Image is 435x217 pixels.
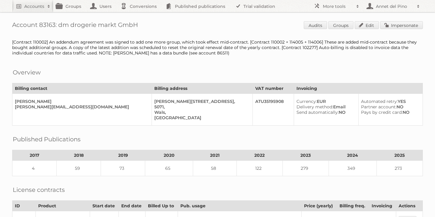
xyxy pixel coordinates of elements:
th: Price (yearly) [301,201,337,211]
div: NO [361,110,418,115]
span: Delivery method: [296,104,333,110]
th: 2021 [193,150,236,161]
th: VAT number [253,83,294,94]
th: 2022 [236,150,283,161]
td: 73 [101,161,145,176]
div: NO [361,104,418,110]
th: Product [36,201,90,211]
td: 279 [283,161,329,176]
td: 349 [329,161,376,176]
div: Wals, [154,110,248,115]
h2: Annet del Pino [374,3,414,9]
th: 2018 [57,150,101,161]
th: Actions [396,201,423,211]
div: [Contract 110002] An addendum agreement was signed to add one more group, which took effect mid-c... [12,39,423,56]
div: [PERSON_NAME][EMAIL_ADDRESS][DOMAIN_NAME] [15,104,147,110]
span: Automated retry: [361,99,398,104]
a: Groups [328,21,353,29]
span: Currency: [296,99,317,104]
span: Send automatically: [296,110,339,115]
h2: Published Publications [13,135,81,144]
div: [PERSON_NAME] [15,99,147,104]
td: 122 [236,161,283,176]
div: [GEOGRAPHIC_DATA] [154,115,248,120]
th: Invoicing [294,83,423,94]
div: YES [361,99,418,104]
td: 59 [57,161,101,176]
td: 4 [12,161,57,176]
th: 2023 [283,150,329,161]
th: Billing contact [12,83,152,94]
td: 65 [145,161,193,176]
h2: Overview [13,68,41,77]
th: ID [12,201,36,211]
div: EUR [296,99,354,104]
th: 2020 [145,150,193,161]
th: 2024 [329,150,376,161]
h2: Accounts [24,3,44,9]
th: Billing freq. [337,201,369,211]
td: 273 [376,161,423,176]
th: 2017 [12,150,57,161]
a: Impersonate [380,21,423,29]
th: Billing address [152,83,253,94]
div: 5071, [154,104,248,110]
th: Billed Up to [145,201,178,211]
td: 58 [193,161,236,176]
div: NO [296,110,354,115]
th: Invoicing [369,201,396,211]
h2: License contracts [13,185,65,194]
a: Audits [304,21,327,29]
h2: More tools [323,3,353,9]
th: 2019 [101,150,145,161]
td: ATU35195908 [253,94,294,126]
th: Start date [90,201,119,211]
span: Partner account: [361,104,397,110]
a: Edit [355,21,379,29]
th: 2025 [376,150,423,161]
span: Pays by credit card: [361,110,403,115]
h1: Account 83163: dm drogerie markt GmbH [12,21,423,30]
th: End date [119,201,146,211]
div: Email [296,104,354,110]
th: Pub. usage [178,201,301,211]
div: [PERSON_NAME][STREET_ADDRESS], [154,99,248,104]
